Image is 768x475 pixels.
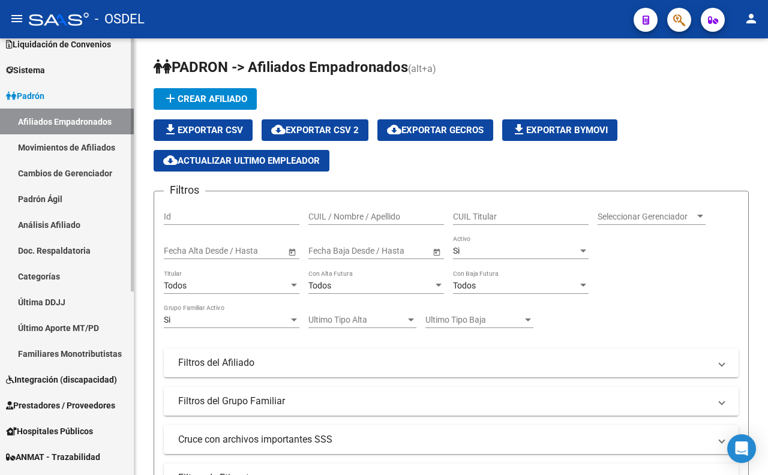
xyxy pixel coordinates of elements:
[377,119,493,141] button: Exportar GECROS
[425,315,523,325] span: Ultimo Tipo Baja
[6,399,115,412] span: Prestadores / Proveedores
[154,59,408,76] span: PADRON -> Afiliados Empadronados
[163,122,178,137] mat-icon: file_download
[727,434,756,463] div: Open Intercom Messenger
[744,11,758,26] mat-icon: person
[154,150,329,172] button: Actualizar ultimo Empleador
[163,91,178,106] mat-icon: add
[178,395,710,408] mat-panel-title: Filtros del Grupo Familiar
[387,122,401,137] mat-icon: cloud_download
[164,387,739,416] mat-expansion-panel-header: Filtros del Grupo Familiar
[408,63,436,74] span: (alt+a)
[164,315,170,324] span: Si
[164,348,739,377] mat-expansion-panel-header: Filtros del Afiliado
[6,425,93,438] span: Hospitales Públicos
[164,182,205,199] h3: Filtros
[502,119,617,141] button: Exportar Bymovi
[178,433,710,446] mat-panel-title: Cruce con archivos importantes SSS
[453,246,460,255] span: Si
[308,281,331,290] span: Todos
[453,281,476,290] span: Todos
[178,356,710,369] mat-panel-title: Filtros del Afiliado
[308,315,406,325] span: Ultimo Tipo Alta
[95,6,145,32] span: - OSDEL
[163,153,178,167] mat-icon: cloud_download
[163,155,320,166] span: Actualizar ultimo Empleador
[512,125,608,136] span: Exportar Bymovi
[6,89,44,103] span: Padrón
[6,373,117,386] span: Integración (discapacidad)
[271,125,359,136] span: Exportar CSV 2
[164,281,187,290] span: Todos
[154,88,257,110] button: Crear Afiliado
[218,246,277,256] input: Fecha fin
[163,125,243,136] span: Exportar CSV
[308,246,352,256] input: Fecha inicio
[6,64,45,77] span: Sistema
[154,119,253,141] button: Exportar CSV
[512,122,526,137] mat-icon: file_download
[10,11,24,26] mat-icon: menu
[430,245,443,258] button: Open calendar
[262,119,368,141] button: Exportar CSV 2
[598,212,695,222] span: Seleccionar Gerenciador
[163,94,247,104] span: Crear Afiliado
[286,245,298,258] button: Open calendar
[362,246,421,256] input: Fecha fin
[6,450,100,464] span: ANMAT - Trazabilidad
[164,425,739,454] mat-expansion-panel-header: Cruce con archivos importantes SSS
[271,122,286,137] mat-icon: cloud_download
[164,246,208,256] input: Fecha inicio
[387,125,484,136] span: Exportar GECROS
[6,38,111,51] span: Liquidación de Convenios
